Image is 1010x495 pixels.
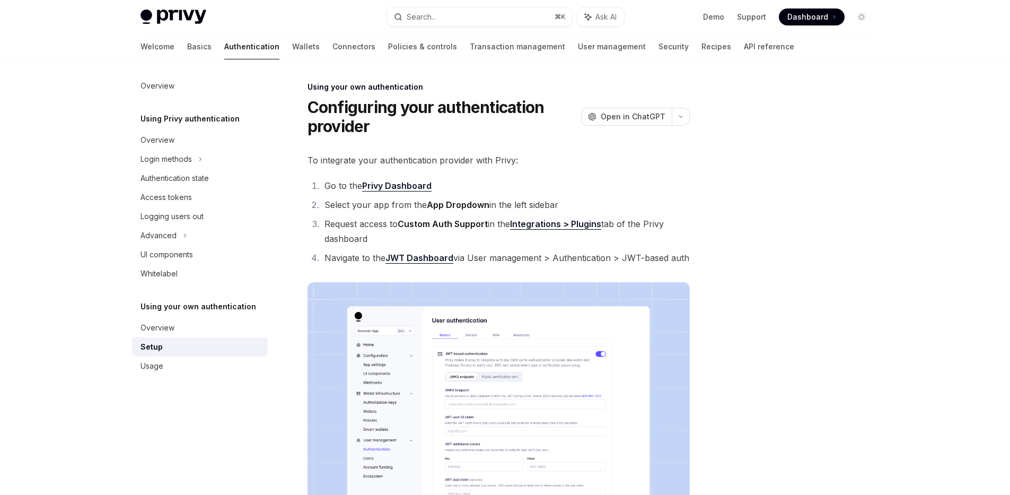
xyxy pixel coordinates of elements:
[779,8,845,25] a: Dashboard
[187,34,212,59] a: Basics
[140,112,240,125] h5: Using Privy authentication
[132,245,268,264] a: UI components
[140,210,204,223] div: Logging users out
[595,12,617,22] span: Ask AI
[140,248,193,261] div: UI components
[292,34,320,59] a: Wallets
[140,360,163,372] div: Usage
[132,169,268,188] a: Authentication state
[140,300,256,313] h5: Using your own authentication
[581,108,672,126] button: Open in ChatGPT
[701,34,731,59] a: Recipes
[321,197,690,212] li: Select your app from the in the left sidebar
[132,357,268,376] a: Usage
[362,180,432,192] a: Privy Dashboard
[308,98,577,136] h1: Configuring your authentication provider
[140,267,178,280] div: Whitelabel
[385,253,453,264] a: JWT Dashboard
[332,34,375,59] a: Connectors
[578,34,646,59] a: User management
[577,7,624,27] button: Ask AI
[388,34,457,59] a: Policies & controls
[140,172,209,185] div: Authentication state
[387,7,572,27] button: Search...⌘K
[787,12,828,22] span: Dashboard
[140,322,174,334] div: Overview
[601,111,665,122] span: Open in ChatGPT
[658,34,689,59] a: Security
[140,134,174,146] div: Overview
[140,191,192,204] div: Access tokens
[427,199,489,210] strong: App Dropdown
[140,341,163,353] div: Setup
[140,10,206,24] img: light logo
[132,207,268,226] a: Logging users out
[308,82,690,92] div: Using your own authentication
[703,12,724,22] a: Demo
[853,8,870,25] button: Toggle dark mode
[132,188,268,207] a: Access tokens
[321,250,690,265] li: Navigate to the via User management > Authentication > JWT-based auth
[140,229,177,242] div: Advanced
[398,219,488,229] strong: Custom Auth Support
[132,318,268,337] a: Overview
[140,153,192,166] div: Login methods
[321,216,690,246] li: Request access to in the tab of the Privy dashboard
[407,11,436,23] div: Search...
[737,12,766,22] a: Support
[132,337,268,357] a: Setup
[132,76,268,95] a: Overview
[510,219,601,230] a: Integrations > Plugins
[555,13,566,21] span: ⌘ K
[308,153,690,168] span: To integrate your authentication provider with Privy:
[470,34,565,59] a: Transaction management
[321,178,690,193] li: Go to the
[140,34,174,59] a: Welcome
[132,264,268,283] a: Whitelabel
[140,80,174,92] div: Overview
[744,34,794,59] a: API reference
[132,131,268,150] a: Overview
[224,34,279,59] a: Authentication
